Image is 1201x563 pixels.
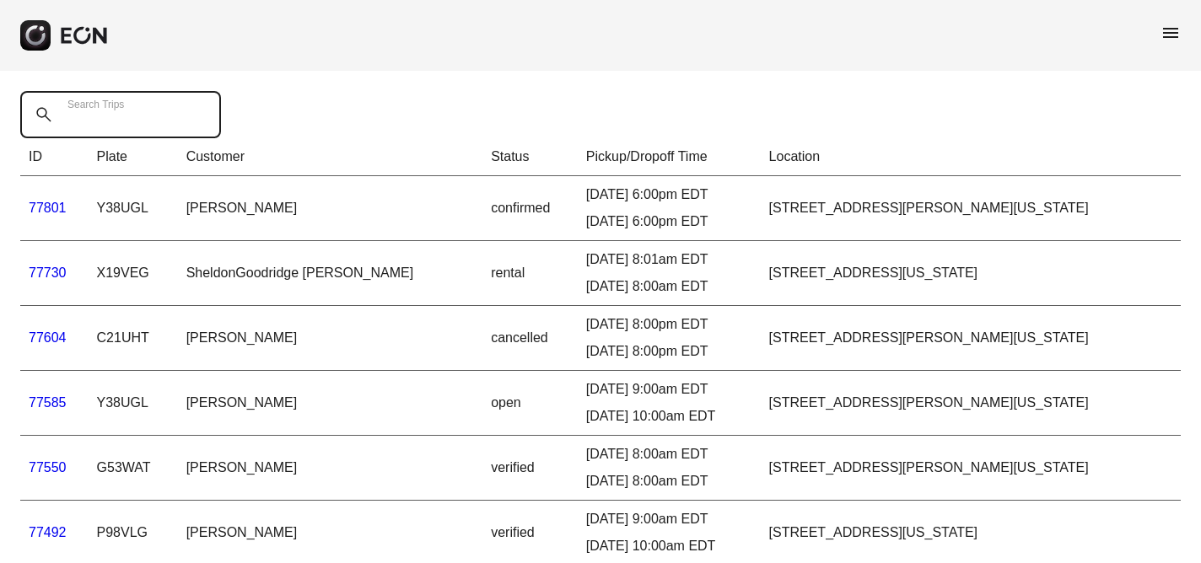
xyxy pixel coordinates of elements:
[586,536,752,556] div: [DATE] 10:00am EDT
[29,395,67,410] a: 77585
[586,509,752,529] div: [DATE] 9:00am EDT
[586,379,752,399] div: [DATE] 9:00am EDT
[29,525,67,539] a: 77492
[20,138,89,176] th: ID
[178,176,483,241] td: [PERSON_NAME]
[586,471,752,491] div: [DATE] 8:00am EDT
[89,241,178,306] td: X19VEG
[482,436,578,501] td: verified
[586,406,752,426] div: [DATE] 10:00am EDT
[761,371,1181,436] td: [STREET_ADDRESS][PERSON_NAME][US_STATE]
[761,176,1181,241] td: [STREET_ADDRESS][PERSON_NAME][US_STATE]
[178,138,483,176] th: Customer
[178,436,483,501] td: [PERSON_NAME]
[761,241,1181,306] td: [STREET_ADDRESS][US_STATE]
[482,371,578,436] td: open
[586,249,752,270] div: [DATE] 8:01am EDT
[586,276,752,297] div: [DATE] 8:00am EDT
[482,138,578,176] th: Status
[29,330,67,345] a: 77604
[482,241,578,306] td: rental
[29,265,67,280] a: 77730
[178,306,483,371] td: [PERSON_NAME]
[89,176,178,241] td: Y38UGL
[67,98,124,111] label: Search Trips
[482,306,578,371] td: cancelled
[29,201,67,215] a: 77801
[586,341,752,362] div: [DATE] 8:00pm EDT
[586,185,752,205] div: [DATE] 6:00pm EDT
[761,306,1181,371] td: [STREET_ADDRESS][PERSON_NAME][US_STATE]
[1161,23,1181,43] span: menu
[178,241,483,306] td: SheldonGoodridge [PERSON_NAME]
[761,138,1181,176] th: Location
[89,306,178,371] td: C21UHT
[89,138,178,176] th: Plate
[89,371,178,436] td: Y38UGL
[578,138,761,176] th: Pickup/Dropoff Time
[29,460,67,475] a: 77550
[586,444,752,464] div: [DATE] 8:00am EDT
[482,176,578,241] td: confirmed
[89,436,178,501] td: G53WAT
[761,436,1181,501] td: [STREET_ADDRESS][PERSON_NAME][US_STATE]
[178,371,483,436] td: [PERSON_NAME]
[586,314,752,335] div: [DATE] 8:00pm EDT
[586,212,752,232] div: [DATE] 6:00pm EDT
